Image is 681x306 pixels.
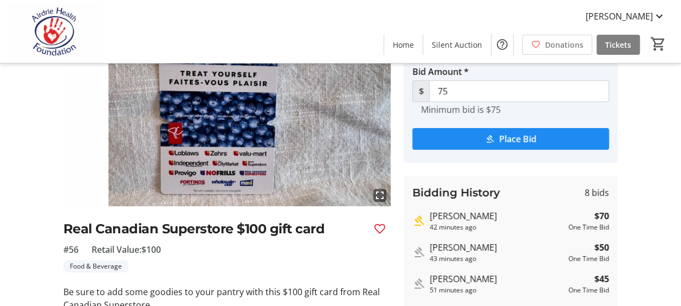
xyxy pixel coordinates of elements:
label: Bid Amount * [412,65,469,78]
div: One Time Bid [568,254,609,264]
span: [PERSON_NAME] [586,10,653,23]
span: Tickets [605,39,631,50]
a: Donations [522,35,592,55]
mat-icon: Highest bid [412,214,425,227]
div: 43 minutes ago [430,254,564,264]
span: Donations [545,39,583,50]
span: Home [393,39,414,50]
button: Help [491,34,513,55]
strong: $50 [594,241,609,254]
a: Home [384,35,423,55]
span: Retail Value: $100 [92,243,161,256]
span: $ [412,80,430,102]
div: 51 minutes ago [430,285,564,295]
span: Silent Auction [432,39,482,50]
span: 8 bids [585,186,609,199]
div: [PERSON_NAME] [430,272,564,285]
span: Place Bid [499,132,536,145]
strong: $70 [594,209,609,222]
div: [PERSON_NAME] [430,209,564,222]
span: #56 [63,243,79,256]
h2: Real Canadian Superstore $100 gift card [63,219,365,239]
button: Favourite [369,218,391,240]
img: Airdrie Health Foundation's Logo [7,4,103,59]
button: Cart [648,34,668,54]
mat-icon: Outbid [412,277,425,290]
strong: $45 [594,272,609,285]
div: 42 minutes ago [430,222,564,232]
div: One Time Bid [568,285,609,295]
mat-icon: fullscreen [373,189,386,202]
img: Image [63,22,391,206]
mat-icon: Outbid [412,246,425,259]
button: Place Bid [412,128,609,150]
div: [PERSON_NAME] [430,241,564,254]
button: [PERSON_NAME] [577,8,674,25]
h3: Bidding History [412,184,500,201]
a: Tickets [596,35,640,55]
tr-hint: Minimum bid is $75 [421,104,501,115]
tr-label-badge: Food & Beverage [63,260,128,272]
div: One Time Bid [568,222,609,232]
a: Silent Auction [423,35,491,55]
